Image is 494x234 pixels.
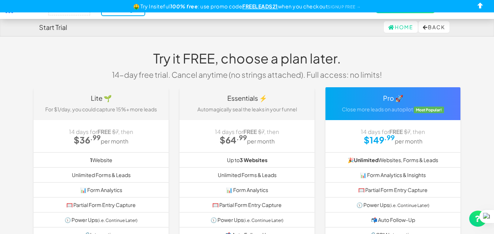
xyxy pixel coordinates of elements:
[395,138,422,145] small: per month
[331,95,455,102] h4: Pro 🚀
[389,203,429,208] small: (i.e. Continue Later)
[34,197,169,212] li: 🥅 Partial Form Entry Capture
[180,167,314,183] li: Unlimited Forms & Leads
[39,24,67,31] h4: Start Trial
[361,128,425,135] span: 14 days for , then
[325,152,460,168] li: 🎉 Websites, Forms & Leads
[364,134,395,145] strong: $149
[389,128,403,135] strong: FREE
[107,69,387,80] p: 14-day free trial. Cancel anytime (no strings attached). Full access: no limits!
[418,21,449,33] button: Back
[39,106,163,113] p: For $1/day, you could capture 15%+ more leads
[180,152,314,168] li: Up to
[414,107,444,113] span: Most Popular!
[90,133,101,142] sup: .99
[354,157,378,163] strong: Unlimited
[34,152,169,168] li: Website
[180,182,314,197] li: 📊 Form Analytics
[247,138,275,145] small: per month
[215,128,279,135] span: 14 days for , then
[404,128,410,135] strike: $7
[34,212,169,227] li: 🕥 Power Ups
[328,4,361,9] a: SIGNUP FREE →
[170,3,198,9] b: 100% free
[97,128,111,135] strong: FREE
[236,133,247,142] sup: .99
[39,95,163,102] h4: Lite 🌱
[69,128,133,135] span: 14 days for , then
[180,212,314,227] li: 🕥 Power Ups
[342,106,413,112] span: Close more leads on autopilot
[107,51,387,66] h1: Try it FREE, choose a plan later.
[180,197,314,212] li: 🥅 Partial Form Entry Capture
[185,95,309,102] h4: Essentials ⚡
[185,106,309,113] p: Automagically seal the leaks in your funnel
[97,218,138,223] small: (i.e. Continue Later)
[325,197,460,212] li: 🕥 Power Ups
[240,157,267,163] b: 3 Websites
[325,212,460,227] li: 📬 Auto Follow-Up
[384,133,395,142] sup: .99
[243,128,257,135] strong: FREE
[90,157,92,163] b: 1
[34,167,169,183] li: Unlimited Forms & Leads
[384,21,418,33] a: Home
[74,134,101,145] strong: $36
[325,182,460,197] li: 🥅 Partial Form Entry Capture
[242,3,278,9] u: FREELEADS21
[101,138,128,145] small: per month
[325,167,460,183] li: 📊 Form Analytics & Insights
[243,218,283,223] small: (i.e. Continue Later)
[258,128,264,135] strike: $7
[220,134,247,145] strong: $64
[34,182,169,197] li: 📊 Form Analytics
[112,128,118,135] strike: $7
